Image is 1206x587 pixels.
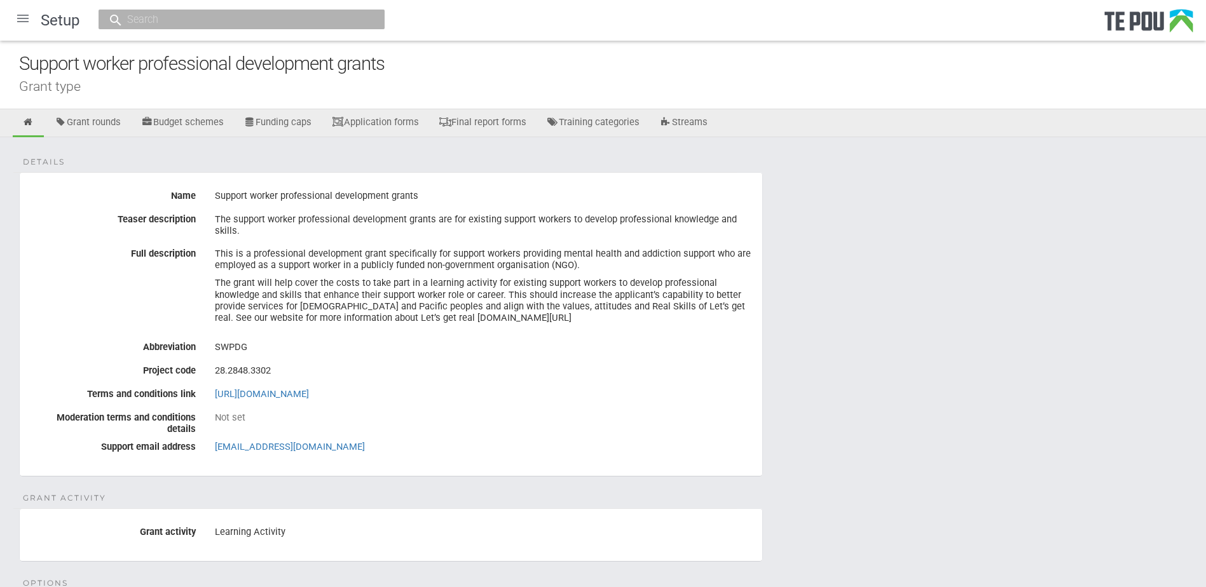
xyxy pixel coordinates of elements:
label: Support email address [20,436,205,452]
div: Learning Activity [215,522,753,543]
a: Grant rounds [45,109,130,137]
a: Streams [650,109,717,137]
a: Budget schemes [132,109,233,137]
div: Support worker professional development grants [19,50,1206,78]
a: Final report forms [430,109,536,137]
span: Grant Activity [23,492,106,504]
input: Search [123,13,347,26]
a: [EMAIL_ADDRESS][DOMAIN_NAME] [215,441,365,452]
div: Support worker professional development grants [215,186,753,207]
label: Moderation terms and conditions details [20,407,205,435]
div: The support worker professional development grants are for existing support workers to develop pr... [215,209,753,241]
label: Teaser description [20,209,205,225]
label: Name [20,186,205,201]
p: The grant will help cover the costs to take part in a learning activity for existing support work... [215,277,753,323]
div: SWPDG [215,337,753,358]
a: [URL][DOMAIN_NAME] [215,388,309,400]
p: This is a professional development grant specifically for support workers providing mental health... [215,248,753,271]
div: Grant type [19,79,1206,93]
div: 28.2848.3302 [215,360,753,382]
label: Grant activity [20,522,205,537]
div: Not set [215,412,753,423]
label: Project code [20,360,205,376]
label: Full description [20,243,205,259]
label: Terms and conditions link [20,384,205,400]
span: Details [23,156,65,168]
a: Funding caps [235,109,322,137]
label: Abbreviation [20,337,205,353]
a: Application forms [322,109,428,137]
a: Training categories [537,109,649,137]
